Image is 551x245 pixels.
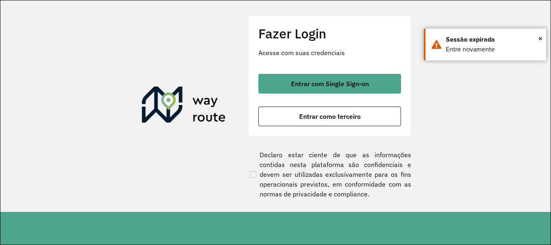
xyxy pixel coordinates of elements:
span: × [538,32,542,45]
p: Acesse com suas credenciais [258,48,401,58]
div: Sessão expirada [446,35,540,45]
h2: Fazer Login [258,26,401,41]
img: Roteirizador AmbevTech [142,87,226,126]
label: Declaro estar ciente de que as informações contidas nesta plataforma são confidenciais e devem se... [248,150,411,199]
button: button [258,74,401,94]
span: Entrar com Single Sign-on [291,80,369,87]
button: Close [538,32,542,45]
button: button [258,107,401,126]
div: Entre novamente [446,45,540,54]
span: Entrar como terceiro [299,113,361,120]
